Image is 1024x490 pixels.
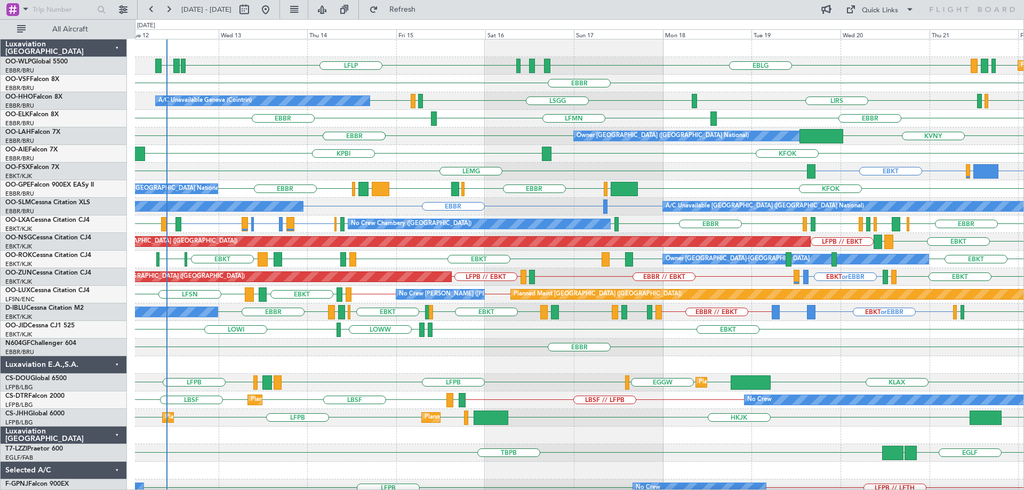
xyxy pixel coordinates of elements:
a: OO-WLPGlobal 5500 [5,59,68,65]
div: Sun 17 [574,29,663,39]
a: OO-HHOFalcon 8X [5,94,62,100]
div: No Crew Chambery ([GEOGRAPHIC_DATA]) [351,216,471,232]
a: OO-ELKFalcon 8X [5,111,59,118]
a: EBKT/KJK [5,331,32,339]
span: CS-DOU [5,375,30,382]
div: Planned Maint [GEOGRAPHIC_DATA] ([GEOGRAPHIC_DATA]) [514,286,682,302]
a: CS-DOUGlobal 6500 [5,375,67,382]
a: EBKT/KJK [5,260,32,268]
div: Sat 16 [485,29,574,39]
span: OO-FSX [5,164,30,171]
a: OO-GPEFalcon 900EX EASy II [5,182,94,188]
span: OO-NSG [5,235,32,241]
a: EBBR/BRU [5,155,34,163]
span: OO-ROK [5,252,32,259]
div: A/C Unavailable Geneva (Cointrin) [158,93,252,109]
a: EBBR/BRU [5,207,34,215]
a: EBBR/BRU [5,84,34,92]
a: OO-LAHFalcon 7X [5,129,60,135]
a: LFPB/LBG [5,419,33,427]
a: N604GFChallenger 604 [5,340,76,347]
div: Wed 20 [841,29,930,39]
a: LFPB/LBG [5,401,33,409]
button: Quick Links [841,1,919,18]
a: OO-AIEFalcon 7X [5,147,58,153]
span: CS-DTR [5,393,28,399]
a: LFSN/ENC [5,295,35,303]
a: T7-LZZIPraetor 600 [5,446,63,452]
span: OO-SLM [5,199,31,206]
div: Owner [GEOGRAPHIC_DATA]-[GEOGRAPHIC_DATA] [666,251,810,267]
div: Quick Links [862,5,898,16]
span: OO-VSF [5,76,30,83]
div: Owner [GEOGRAPHIC_DATA] ([GEOGRAPHIC_DATA] National) [577,128,749,144]
div: Planned Maint Sofia [251,392,305,408]
span: OO-JID [5,323,28,329]
span: OO-LAH [5,129,31,135]
span: F-GPNJ [5,481,28,487]
div: No Crew [747,392,772,408]
a: OO-VSFFalcon 8X [5,76,59,83]
a: OO-LUXCessna Citation CJ4 [5,287,90,294]
a: EBKT/KJK [5,172,32,180]
a: EBBR/BRU [5,190,34,198]
a: EBBR/BRU [5,137,34,145]
div: [DATE] [137,21,155,30]
div: Wed 13 [219,29,308,39]
a: CS-DTRFalcon 2000 [5,393,65,399]
a: EGLF/FAB [5,454,33,462]
span: All Aircraft [28,26,113,33]
span: OO-ZUN [5,270,32,276]
a: EBBR/BRU [5,348,34,356]
span: OO-AIE [5,147,28,153]
span: N604GF [5,340,30,347]
a: EBBR/BRU [5,119,34,127]
div: Unplanned Maint [GEOGRAPHIC_DATA] ([GEOGRAPHIC_DATA]) [69,269,245,285]
div: No Crew [PERSON_NAME] ([PERSON_NAME]) [399,286,527,302]
div: A/C Unavailable [GEOGRAPHIC_DATA] ([GEOGRAPHIC_DATA] National) [666,198,864,214]
input: Trip Number [33,2,94,18]
a: OO-JIDCessna CJ1 525 [5,323,75,329]
a: OO-SLMCessna Citation XLS [5,199,90,206]
div: Planned Maint [GEOGRAPHIC_DATA] ([GEOGRAPHIC_DATA]) [699,374,867,390]
span: OO-LXA [5,217,30,223]
a: D-IBLUCessna Citation M2 [5,305,84,311]
span: OO-LUX [5,287,30,294]
div: Planned Maint [GEOGRAPHIC_DATA] ([GEOGRAPHIC_DATA]) [165,409,333,425]
span: T7-LZZI [5,446,27,452]
a: OO-LXACessna Citation CJ4 [5,217,90,223]
span: D-IBLU [5,305,26,311]
span: OO-HHO [5,94,33,100]
div: Fri 15 [396,29,485,39]
a: EBKT/KJK [5,278,32,286]
div: Thu 14 [307,29,396,39]
a: CS-JHHGlobal 6000 [5,411,65,417]
a: OO-FSXFalcon 7X [5,164,59,171]
div: Planned Maint [GEOGRAPHIC_DATA] ([GEOGRAPHIC_DATA]) [425,409,593,425]
a: OO-ROKCessna Citation CJ4 [5,252,91,259]
div: Tue 19 [751,29,841,39]
a: OO-NSGCessna Citation CJ4 [5,235,91,241]
a: EBBR/BRU [5,102,34,110]
span: CS-JHH [5,411,28,417]
div: Tue 12 [130,29,219,39]
div: Thu 21 [930,29,1019,39]
span: [DATE] - [DATE] [181,5,231,14]
a: F-GPNJFalcon 900EX [5,481,69,487]
div: Planned Maint [GEOGRAPHIC_DATA] ([GEOGRAPHIC_DATA]) [69,234,237,250]
a: EBBR/BRU [5,67,34,75]
a: OO-ZUNCessna Citation CJ4 [5,270,91,276]
span: OO-WLP [5,59,31,65]
button: Refresh [364,1,428,18]
a: EBKT/KJK [5,313,32,321]
div: Mon 18 [663,29,752,39]
a: EBKT/KJK [5,225,32,233]
span: OO-ELK [5,111,29,118]
button: All Aircraft [12,21,116,38]
span: Refresh [380,6,425,13]
span: OO-GPE [5,182,30,188]
a: LFPB/LBG [5,383,33,391]
a: EBKT/KJK [5,243,32,251]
